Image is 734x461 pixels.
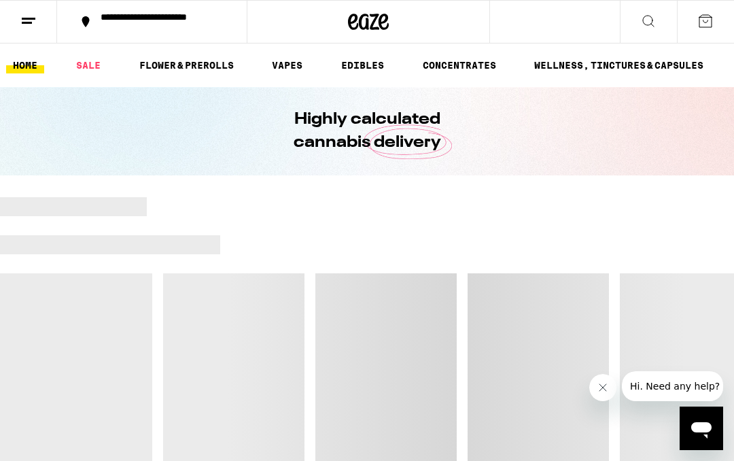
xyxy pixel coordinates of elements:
a: SALE [69,57,107,73]
a: WELLNESS, TINCTURES & CAPSULES [527,57,710,73]
h1: Highly calculated cannabis delivery [255,108,479,154]
a: CONCENTRATES [416,57,503,73]
iframe: Close message [589,374,616,401]
iframe: Message from company [622,371,723,401]
a: EDIBLES [334,57,391,73]
a: HOME [6,57,44,73]
iframe: Button to launch messaging window [680,407,723,450]
a: FLOWER & PREROLLS [133,57,241,73]
a: VAPES [265,57,309,73]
